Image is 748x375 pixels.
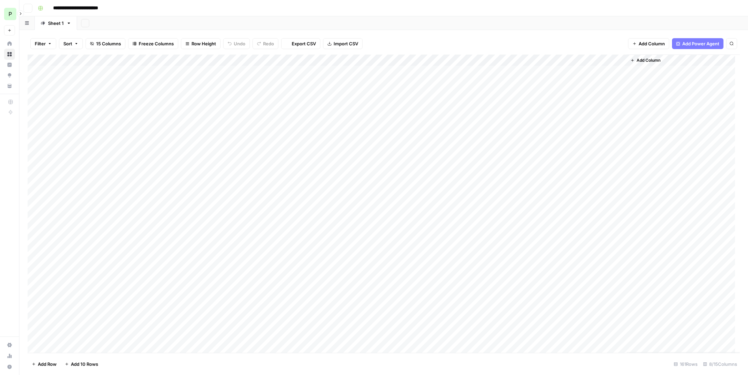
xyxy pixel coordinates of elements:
[181,38,220,49] button: Row Height
[9,10,12,18] span: P
[35,40,46,47] span: Filter
[4,340,15,350] a: Settings
[639,40,665,47] span: Add Column
[48,20,64,27] div: Sheet 1
[281,38,320,49] button: Export CSV
[192,40,216,47] span: Row Height
[4,49,15,60] a: Browse
[4,361,15,372] button: Help + Support
[71,361,98,367] span: Add 10 Rows
[637,57,660,63] span: Add Column
[59,38,83,49] button: Sort
[628,38,669,49] button: Add Column
[86,38,125,49] button: 15 Columns
[96,40,121,47] span: 15 Columns
[4,5,15,22] button: Workspace: Paragon
[334,40,358,47] span: Import CSV
[253,38,278,49] button: Redo
[672,38,723,49] button: Add Power Agent
[4,38,15,49] a: Home
[35,16,77,30] a: Sheet 1
[38,361,57,367] span: Add Row
[4,80,15,91] a: Your Data
[628,56,663,65] button: Add Column
[292,40,316,47] span: Export CSV
[234,40,245,47] span: Undo
[128,38,178,49] button: Freeze Columns
[4,70,15,81] a: Opportunities
[139,40,174,47] span: Freeze Columns
[223,38,250,49] button: Undo
[323,38,363,49] button: Import CSV
[61,359,102,370] button: Add 10 Rows
[682,40,719,47] span: Add Power Agent
[671,359,700,370] div: 161 Rows
[263,40,274,47] span: Redo
[700,359,740,370] div: 8/15 Columns
[4,350,15,361] a: Usage
[63,40,72,47] span: Sort
[4,59,15,70] a: Insights
[28,359,61,370] button: Add Row
[30,38,56,49] button: Filter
